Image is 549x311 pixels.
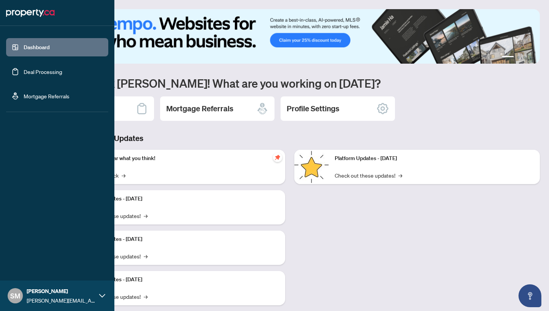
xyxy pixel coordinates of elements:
[518,284,541,307] button: Open asap
[40,76,540,90] h1: Welcome back [PERSON_NAME]! What are you working on [DATE]?
[27,287,95,295] span: [PERSON_NAME]
[80,154,279,163] p: We want to hear what you think!
[273,153,282,162] span: pushpin
[502,56,514,59] button: 1
[144,212,148,220] span: →
[40,9,540,64] img: Slide 0
[80,235,279,244] p: Platform Updates - [DATE]
[144,292,148,301] span: →
[166,103,233,114] h2: Mortgage Referrals
[287,103,339,114] h2: Profile Settings
[335,154,534,163] p: Platform Updates - [DATE]
[24,68,62,75] a: Deal Processing
[24,93,69,99] a: Mortgage Referrals
[294,150,329,184] img: Platform Updates - June 23, 2025
[523,56,526,59] button: 3
[398,171,402,180] span: →
[517,56,520,59] button: 2
[529,56,532,59] button: 4
[335,171,402,180] a: Check out these updates!→
[24,44,50,51] a: Dashboard
[80,195,279,203] p: Platform Updates - [DATE]
[144,252,148,260] span: →
[40,133,540,144] h3: Brokerage & Industry Updates
[27,296,95,305] span: [PERSON_NAME][EMAIL_ADDRESS][DOMAIN_NAME]
[6,7,55,19] img: logo
[80,276,279,284] p: Platform Updates - [DATE]
[10,290,20,301] span: SM
[122,171,125,180] span: →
